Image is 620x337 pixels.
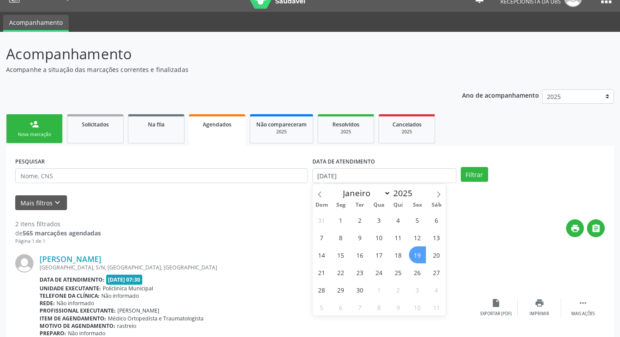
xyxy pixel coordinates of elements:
span: Cancelados [392,121,422,128]
img: img [15,254,34,272]
div: Exportar (PDF) [480,311,512,317]
span: Outubro 5, 2025 [313,299,330,316]
strong: 565 marcações agendadas [23,229,101,237]
span: Setembro 3, 2025 [371,211,388,228]
b: Rede: [40,300,55,307]
b: Profissional executante: [40,307,116,314]
b: Telefone da clínica: [40,292,100,300]
span: Não informado [68,330,105,337]
span: Setembro 6, 2025 [428,211,445,228]
span: Resolvidos [332,121,359,128]
span: Setembro 8, 2025 [332,229,349,246]
input: Year [391,187,419,199]
button:  [587,219,605,237]
span: Outubro 1, 2025 [371,281,388,298]
a: [PERSON_NAME] [40,254,101,264]
span: Agendados [203,121,231,128]
div: de [15,228,101,238]
div: Mais ações [571,311,595,317]
span: Setembro 23, 2025 [352,264,369,281]
i:  [578,298,588,308]
span: Setembro 12, 2025 [409,229,426,246]
i: keyboard_arrow_down [53,198,62,208]
div: Imprimir [530,311,549,317]
span: Setembro 10, 2025 [371,229,388,246]
p: Acompanhe a situação das marcações correntes e finalizadas [6,65,432,74]
span: Setembro 21, 2025 [313,264,330,281]
span: Solicitados [82,121,109,128]
span: Médico Ortopedista e Traumatologista [108,315,204,322]
b: Data de atendimento: [40,276,104,283]
span: Outubro 7, 2025 [352,299,369,316]
i:  [591,224,601,233]
span: Outubro 6, 2025 [332,299,349,316]
button: Filtrar [461,167,488,182]
label: PESQUISAR [15,155,45,168]
label: DATA DE ATENDIMENTO [312,155,375,168]
span: Setembro 30, 2025 [352,281,369,298]
span: Setembro 11, 2025 [390,229,407,246]
p: Ano de acompanhamento [462,89,539,100]
span: Setembro 14, 2025 [313,246,330,263]
span: Setembro 27, 2025 [428,264,445,281]
button: Mais filtroskeyboard_arrow_down [15,195,67,211]
span: Outubro 4, 2025 [428,281,445,298]
span: Policlinica Municipal [103,285,153,292]
select: Month [339,187,391,199]
span: Não compareceram [256,121,307,128]
div: 2025 [324,129,368,135]
span: Outubro 8, 2025 [371,299,388,316]
b: Preparo: [40,330,66,337]
div: [GEOGRAPHIC_DATA], S/N, [GEOGRAPHIC_DATA], [GEOGRAPHIC_DATA] [40,264,474,271]
span: Outubro 9, 2025 [390,299,407,316]
span: Setembro 9, 2025 [352,229,369,246]
div: Página 1 de 1 [15,238,101,245]
span: Setembro 18, 2025 [390,246,407,263]
span: rastreio [117,322,136,330]
i: insert_drive_file [491,298,501,308]
b: Item de agendamento: [40,315,106,322]
span: Setembro 17, 2025 [371,246,388,263]
div: Nova marcação [13,131,56,138]
span: Sáb [427,202,446,208]
span: Setembro 24, 2025 [371,264,388,281]
input: Selecione um intervalo [312,168,456,183]
i: print [570,224,580,233]
div: person_add [30,119,39,129]
span: Setembro 28, 2025 [313,281,330,298]
b: Unidade executante: [40,285,101,292]
span: Outubro 10, 2025 [409,299,426,316]
span: [DATE] 07:30 [106,275,143,285]
span: Outubro 3, 2025 [409,281,426,298]
div: 2025 [256,129,307,135]
span: Qua [369,202,389,208]
span: Ter [350,202,369,208]
span: Setembro 26, 2025 [409,264,426,281]
span: [PERSON_NAME] [117,307,159,314]
span: Setembro 15, 2025 [332,246,349,263]
button: print [566,219,584,237]
span: Setembro 2, 2025 [352,211,369,228]
span: Setembro 20, 2025 [428,246,445,263]
div: 2 itens filtrados [15,219,101,228]
i: print [535,298,544,308]
input: Nome, CNS [15,168,308,183]
span: Setembro 1, 2025 [332,211,349,228]
b: Motivo de agendamento: [40,322,115,330]
span: Na fila [148,121,164,128]
span: Setembro 19, 2025 [409,246,426,263]
span: Setembro 13, 2025 [428,229,445,246]
span: Setembro 7, 2025 [313,229,330,246]
p: Acompanhamento [6,43,432,65]
span: Sex [408,202,427,208]
span: Setembro 5, 2025 [409,211,426,228]
span: Agosto 31, 2025 [313,211,330,228]
span: Seg [331,202,350,208]
span: Dom [312,202,332,208]
span: Setembro 25, 2025 [390,264,407,281]
div: 2025 [385,129,429,135]
span: Setembro 16, 2025 [352,246,369,263]
span: Setembro 29, 2025 [332,281,349,298]
span: Não informado [57,300,94,307]
span: Não informado [101,292,139,300]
